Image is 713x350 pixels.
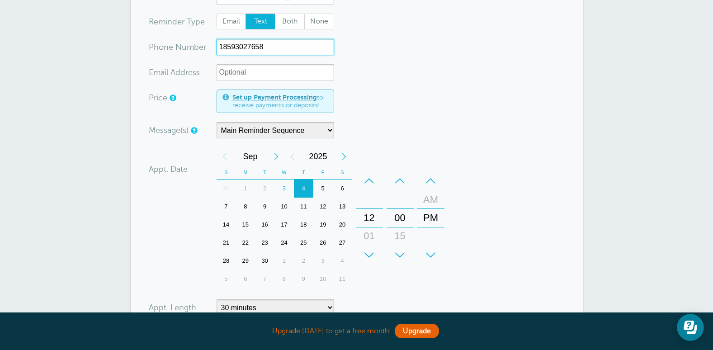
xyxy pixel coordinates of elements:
[333,270,352,288] div: 11
[236,270,255,288] div: Monday, October 6
[275,14,305,30] label: Both
[246,14,275,29] span: Text
[313,216,333,234] div: Friday, September 19
[255,234,274,252] div: 23
[294,216,313,234] div: Thursday, September 18
[236,180,255,198] div: 1
[336,147,352,166] div: Next Year
[274,270,294,288] div: Wednesday, October 8
[294,180,313,198] div: 4
[149,39,217,55] div: mber
[236,198,255,216] div: Monday, September 8
[217,270,236,288] div: Sunday, October 5
[217,166,236,180] th: S
[131,322,583,341] div: Upgrade [DATE] to get a free month!
[387,172,414,264] div: Minutes
[165,68,185,76] span: il Add
[313,234,333,252] div: 26
[294,216,313,234] div: 18
[313,252,333,270] div: Friday, October 3
[313,252,333,270] div: 3
[236,166,255,180] th: M
[274,216,294,234] div: 17
[313,270,333,288] div: 10
[236,180,255,198] div: Monday, September 1
[255,180,274,198] div: 2
[149,18,205,26] label: Reminder Type
[313,270,333,288] div: Friday, October 10
[275,14,304,29] span: Both
[294,180,313,198] div: Thursday, September 4
[333,198,352,216] div: 13
[149,94,167,102] label: Price
[284,147,301,166] div: Previous Year
[149,303,196,312] label: Appt. Length
[236,198,255,216] div: 8
[313,198,333,216] div: 12
[333,252,352,270] div: 4
[274,252,294,270] div: 1
[255,198,274,216] div: Tuesday, September 9
[217,14,246,29] span: Email
[217,198,236,216] div: Sunday, September 7
[359,227,380,245] div: 01
[333,216,352,234] div: Saturday, September 20
[217,180,236,198] div: 31
[333,166,352,180] th: S
[313,180,333,198] div: 5
[395,324,439,338] a: Upgrade
[236,216,255,234] div: 15
[236,216,255,234] div: Monday, September 15
[255,198,274,216] div: 9
[255,270,274,288] div: 7
[305,14,334,29] span: None
[232,94,317,101] a: Set up Payment Processing
[274,270,294,288] div: 8
[294,198,313,216] div: 11
[274,198,294,216] div: Wednesday, September 10
[274,198,294,216] div: 10
[255,216,274,234] div: Tuesday, September 16
[389,227,411,245] div: 15
[274,166,294,180] th: W
[274,234,294,252] div: Wednesday, September 24
[255,252,274,270] div: 30
[294,166,313,180] th: T
[333,180,352,198] div: 6
[356,172,383,264] div: Hours
[294,270,313,288] div: 9
[274,234,294,252] div: 24
[149,43,164,51] span: Pho
[236,252,255,270] div: 29
[313,216,333,234] div: 19
[313,180,333,198] div: Friday, September 5
[217,252,236,270] div: 28
[274,180,294,198] div: Today, Wednesday, September 3
[420,209,442,227] div: PM
[217,270,236,288] div: 5
[677,314,704,341] iframe: Resource center
[217,64,334,80] input: Optional
[274,216,294,234] div: Wednesday, September 17
[217,216,236,234] div: 14
[149,68,165,76] span: Ema
[294,252,313,270] div: 2
[333,234,352,252] div: 27
[236,234,255,252] div: 22
[294,234,313,252] div: 25
[313,234,333,252] div: Friday, September 26
[359,209,380,227] div: 12
[217,216,236,234] div: Sunday, September 14
[255,166,274,180] th: T
[333,198,352,216] div: Saturday, September 13
[389,209,411,227] div: 00
[359,245,380,263] div: 02
[217,234,236,252] div: Sunday, September 21
[294,198,313,216] div: Thursday, September 11
[149,64,217,80] div: ress
[149,126,189,134] label: Message(s)
[255,216,274,234] div: 16
[255,234,274,252] div: Tuesday, September 23
[255,270,274,288] div: Tuesday, October 7
[268,147,284,166] div: Next Month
